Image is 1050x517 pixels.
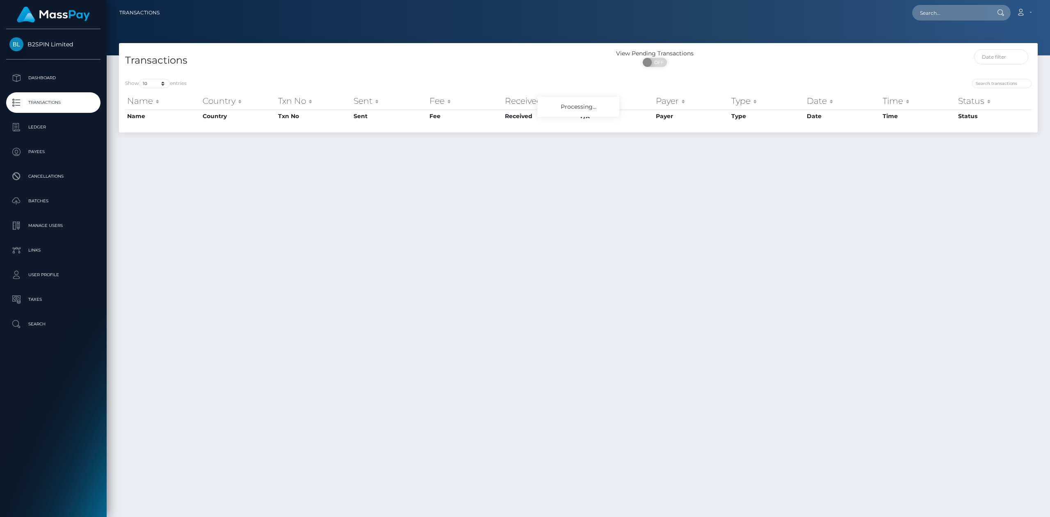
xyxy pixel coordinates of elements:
p: Links [9,244,97,256]
th: Fee [427,110,503,123]
th: Txn No [276,93,352,109]
th: Date [805,110,880,123]
span: B2SPIN Limited [6,41,100,48]
p: Payees [9,146,97,158]
a: Ledger [6,117,100,137]
th: Country [201,110,276,123]
a: Search [6,314,100,334]
p: Dashboard [9,72,97,84]
a: Payees [6,142,100,162]
a: Taxes [6,289,100,310]
p: Cancellations [9,170,97,183]
a: Batches [6,191,100,211]
div: View Pending Transactions [578,49,731,58]
th: Received [503,93,578,109]
p: Transactions [9,96,97,109]
th: Fee [427,93,503,109]
th: Name [125,110,201,123]
p: Batches [9,195,97,207]
a: Transactions [6,92,100,113]
th: Time [881,93,956,109]
p: User Profile [9,269,97,281]
p: Search [9,318,97,330]
input: Search... [912,5,989,21]
img: MassPay Logo [17,7,90,23]
select: Showentries [139,79,170,88]
div: Processing... [537,97,619,117]
img: B2SPIN Limited [9,37,23,51]
a: Links [6,240,100,261]
th: F/X [578,93,654,109]
p: Taxes [9,293,97,306]
a: Cancellations [6,166,100,187]
span: OFF [647,58,668,67]
th: Time [881,110,956,123]
p: Ledger [9,121,97,133]
th: Txn No [276,110,352,123]
input: Date filter [974,49,1029,64]
th: Sent [352,93,427,109]
a: User Profile [6,265,100,285]
th: Name [125,93,201,109]
th: Status [956,110,1032,123]
th: Country [201,93,276,109]
a: Manage Users [6,215,100,236]
input: Search transactions [972,79,1032,88]
th: Received [503,110,578,123]
th: Type [729,110,805,123]
th: Payer [654,110,729,123]
a: Transactions [119,4,160,21]
p: Manage Users [9,220,97,232]
th: Date [805,93,880,109]
th: Sent [352,110,427,123]
label: Show entries [125,79,187,88]
th: Status [956,93,1032,109]
h4: Transactions [125,53,572,68]
th: Type [729,93,805,109]
a: Dashboard [6,68,100,88]
th: Payer [654,93,729,109]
